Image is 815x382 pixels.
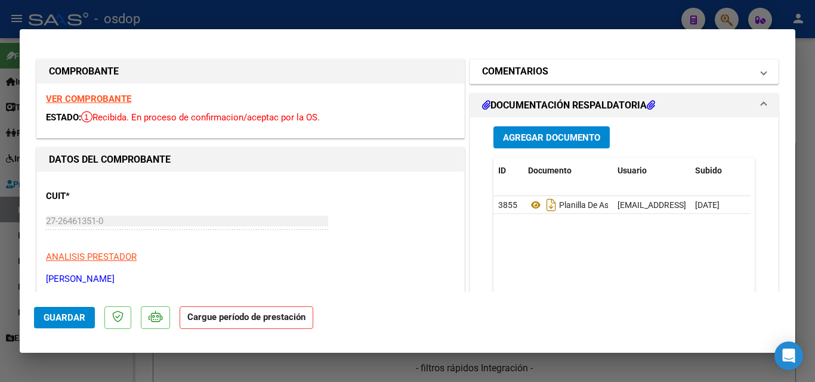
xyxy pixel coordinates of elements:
[470,60,778,83] mat-expansion-panel-header: COMENTARIOS
[46,94,131,104] a: VER COMPROBANTE
[528,166,572,175] span: Documento
[470,117,778,365] div: DOCUMENTACIÓN RESPALDATORIA
[493,126,610,148] button: Agregar Documento
[49,66,119,77] strong: COMPROBANTE
[613,158,690,184] datatable-header-cell: Usuario
[750,158,810,184] datatable-header-cell: Acción
[528,200,637,210] span: Planilla De Asistencia
[34,307,95,328] button: Guardar
[81,112,320,123] span: Recibida. En proceso de confirmacion/aceptac por la OS.
[503,132,600,143] span: Agregar Documento
[44,312,85,323] span: Guardar
[49,154,171,165] strong: DATOS DEL COMPROBANTE
[774,341,803,370] div: Open Intercom Messenger
[523,158,613,184] datatable-header-cell: Documento
[482,64,548,79] h1: COMENTARIOS
[470,94,778,117] mat-expansion-panel-header: DOCUMENTACIÓN RESPALDATORIA
[482,98,655,113] h1: DOCUMENTACIÓN RESPALDATORIA
[498,200,517,210] span: 3855
[695,166,722,175] span: Subido
[46,251,137,262] span: ANALISIS PRESTADOR
[498,166,506,175] span: ID
[690,158,750,184] datatable-header-cell: Subido
[46,272,455,286] p: [PERSON_NAME]
[46,112,81,123] span: ESTADO:
[695,200,720,210] span: [DATE]
[493,158,523,184] datatable-header-cell: ID
[544,195,559,215] i: Descargar documento
[618,166,647,175] span: Usuario
[46,190,169,203] p: CUIT
[180,306,313,330] strong: Cargue período de prestación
